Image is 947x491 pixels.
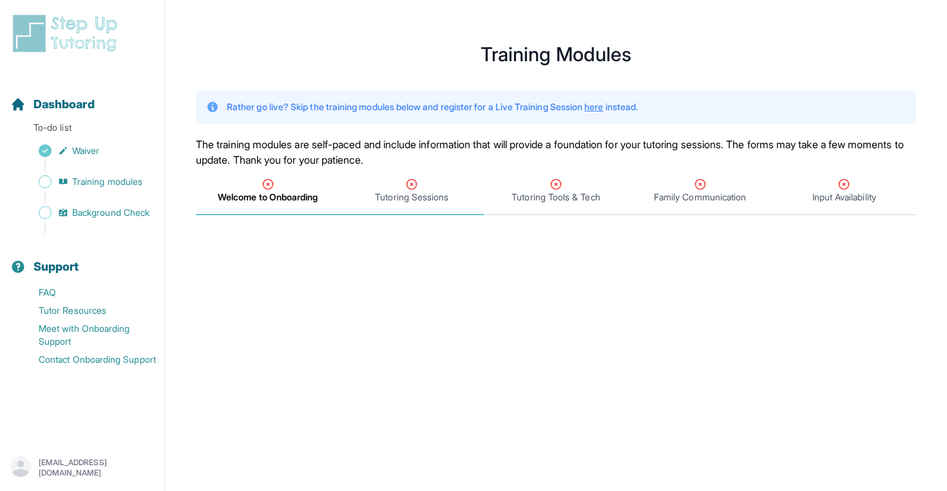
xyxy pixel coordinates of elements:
[10,142,164,160] a: Waiver
[72,175,142,188] span: Training modules
[72,144,99,157] span: Waiver
[375,191,448,204] span: Tutoring Sessions
[33,258,79,276] span: Support
[812,191,876,204] span: Input Availability
[5,237,159,281] button: Support
[10,173,164,191] a: Training modules
[10,13,125,54] img: logo
[5,121,159,139] p: To-do list
[584,101,603,112] a: here
[10,456,154,479] button: [EMAIL_ADDRESS][DOMAIN_NAME]
[10,351,164,369] a: Contact Onboarding Support
[512,191,600,204] span: Tutoring Tools & Tech
[10,95,95,113] a: Dashboard
[10,204,164,222] a: Background Check
[5,75,159,119] button: Dashboard
[196,46,916,62] h1: Training Modules
[196,168,916,215] nav: Tabs
[33,95,95,113] span: Dashboard
[10,284,164,302] a: FAQ
[10,302,164,320] a: Tutor Resources
[39,457,154,478] p: [EMAIL_ADDRESS][DOMAIN_NAME]
[72,206,149,219] span: Background Check
[227,101,638,113] p: Rather go live? Skip the training modules below and register for a Live Training Session instead.
[196,137,916,168] p: The training modules are self-paced and include information that will provide a foundation for yo...
[218,191,318,204] span: Welcome to Onboarding
[654,191,746,204] span: Family Communication
[10,320,164,351] a: Meet with Onboarding Support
